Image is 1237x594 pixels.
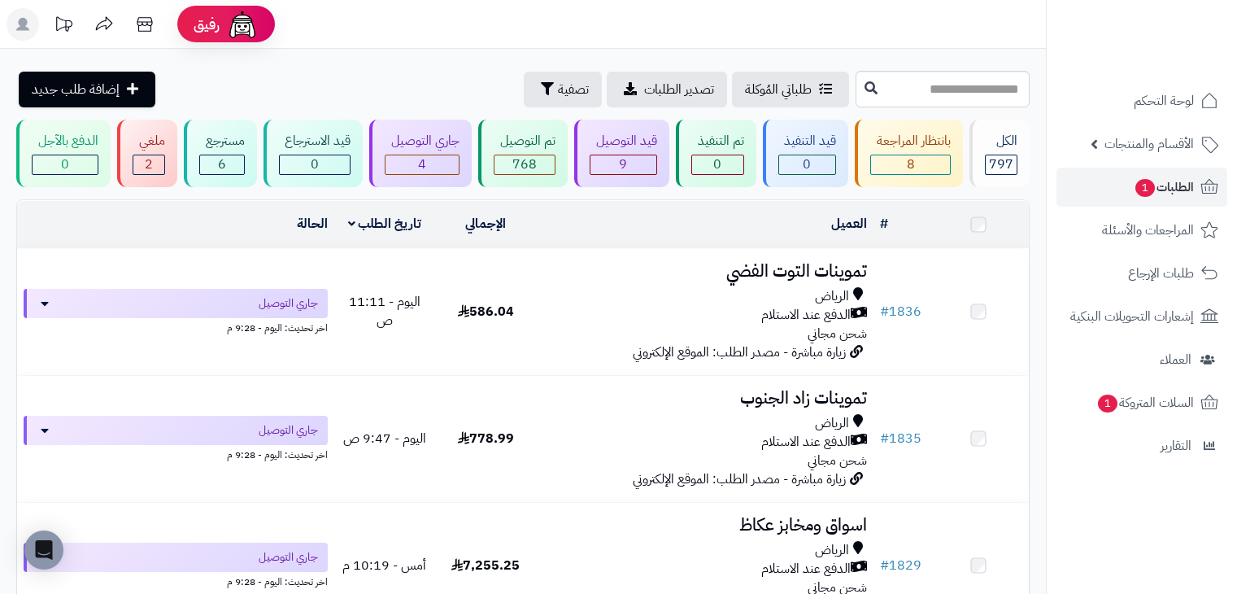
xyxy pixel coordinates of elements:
[260,120,367,187] a: قيد الاسترجاع 0
[349,292,420,330] span: اليوم - 11:11 ص
[673,120,760,187] a: تم التنفيذ 0
[1135,178,1156,198] span: 1
[475,120,571,187] a: تم التوصيل 768
[385,132,460,151] div: جاري التوصيل
[590,132,657,151] div: قيد التوصيل
[512,155,537,174] span: 768
[385,155,459,174] div: 4
[32,80,120,99] span: إضافة طلب جديد
[458,429,514,448] span: 778.99
[24,531,63,570] div: Open Intercom Messenger
[880,302,921,321] a: #1836
[342,556,426,575] span: أمس - 10:19 م
[1056,168,1227,207] a: الطلبات1
[366,120,475,187] a: جاري التوصيل 4
[465,214,506,234] a: الإجمالي
[871,155,950,174] div: 8
[451,556,520,575] span: 7,255.25
[1056,297,1227,336] a: إشعارات التحويلات البنكية
[1126,24,1222,58] img: logo-2.png
[280,155,351,174] div: 0
[1056,383,1227,422] a: السلات المتروكة1
[732,72,849,107] a: طلباتي المُوكلة
[880,429,921,448] a: #1835
[458,302,514,321] span: 586.04
[297,214,328,234] a: الحالة
[33,155,98,174] div: 0
[226,8,259,41] img: ai-face.png
[815,287,849,306] span: الرياض
[343,429,426,448] span: اليوم - 9:47 ص
[1056,254,1227,293] a: طلبات الإرجاع
[199,132,245,151] div: مسترجع
[692,155,743,174] div: 0
[644,80,714,99] span: تصدير الطلبات
[200,155,244,174] div: 6
[558,80,589,99] span: تصفية
[713,155,721,174] span: 0
[1160,348,1191,371] span: العملاء
[311,155,319,174] span: 0
[907,155,915,174] span: 8
[571,120,673,187] a: قيد التوصيل 9
[761,433,851,452] span: الدفع عند الاستلام
[259,295,318,312] span: جاري التوصيل
[880,214,888,234] a: #
[43,8,84,45] a: تحديثات المنصة
[1096,391,1194,414] span: السلات المتروكة
[418,155,426,174] span: 4
[114,120,181,187] a: ملغي 2
[808,451,867,470] span: شحن مجاني
[494,132,555,151] div: تم التوصيل
[1097,394,1118,413] span: 1
[24,318,328,335] div: اخر تحديث: اليوم - 9:28 م
[691,132,744,151] div: تم التنفيذ
[1134,90,1194,112] span: لوحة التحكم
[542,389,866,408] h3: تموينات زاد الجنوب
[633,470,846,489] span: زيارة مباشرة - مصدر الطلب: الموقع الإلكتروني
[852,120,966,187] a: بانتظار المراجعة 8
[259,549,318,566] span: جاري التوصيل
[760,120,852,187] a: قيد التنفيذ 0
[966,120,1033,187] a: الكل797
[803,155,811,174] span: 0
[133,132,165,151] div: ملغي
[808,324,867,343] span: شحن مجاني
[880,556,921,575] a: #1829
[761,306,851,325] span: الدفع عند الاستلام
[494,155,555,174] div: 768
[542,262,866,281] h3: تموينات التوت الفضي
[1102,219,1194,242] span: المراجعات والأسئلة
[24,445,328,462] div: اخر تحديث: اليوم - 9:28 م
[24,572,328,589] div: اخر تحديث: اليوم - 9:28 م
[619,155,627,174] span: 9
[1128,262,1194,285] span: طلبات الإرجاع
[259,422,318,439] span: جاري التوصيل
[61,155,69,174] span: 0
[1161,435,1191,457] span: التقارير
[607,72,727,107] a: تصدير الطلبات
[1056,211,1227,250] a: المراجعات والأسئلة
[989,155,1013,174] span: 797
[1104,133,1194,155] span: الأقسام والمنتجات
[1056,81,1227,120] a: لوحة التحكم
[779,155,836,174] div: 0
[32,132,98,151] div: الدفع بالآجل
[761,560,851,579] span: الدفع عند الاستلام
[831,214,867,234] a: العميل
[218,155,226,174] span: 6
[778,132,837,151] div: قيد التنفيذ
[133,155,164,174] div: 2
[815,541,849,560] span: الرياض
[194,15,220,34] span: رفيق
[880,556,889,575] span: #
[524,72,602,107] button: تصفية
[870,132,951,151] div: بانتظار المراجعة
[880,429,889,448] span: #
[745,80,812,99] span: طلباتي المُوكلة
[19,72,155,107] a: إضافة طلب جديد
[13,120,114,187] a: الدفع بالآجل 0
[348,214,422,234] a: تاريخ الطلب
[542,516,866,535] h3: اسواق ومخابز عكاظ
[1056,340,1227,379] a: العملاء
